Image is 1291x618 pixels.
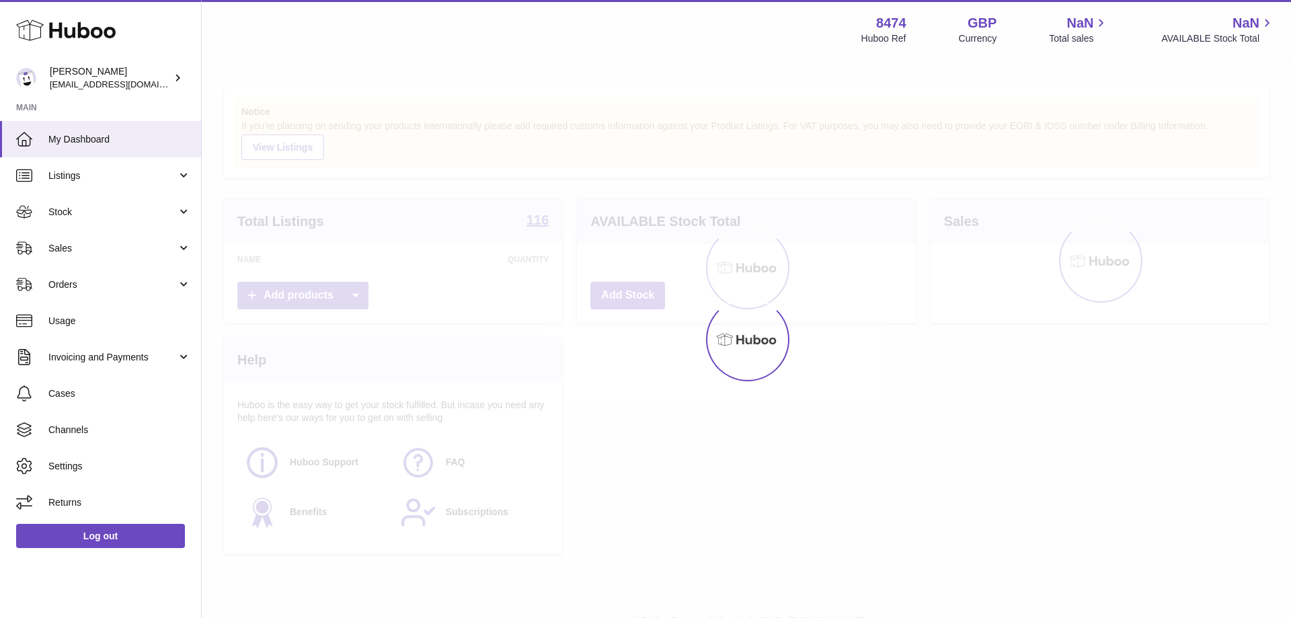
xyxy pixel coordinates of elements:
span: Cases [48,387,191,400]
span: [EMAIL_ADDRESS][DOMAIN_NAME] [50,79,198,89]
span: Settings [48,460,191,473]
div: Currency [959,32,997,45]
span: Usage [48,315,191,327]
strong: GBP [968,14,996,32]
span: Total sales [1049,32,1109,45]
div: [PERSON_NAME] [50,65,171,91]
span: Sales [48,242,177,255]
span: AVAILABLE Stock Total [1161,32,1275,45]
span: Orders [48,278,177,291]
a: NaN AVAILABLE Stock Total [1161,14,1275,45]
span: Stock [48,206,177,219]
img: internalAdmin-8474@internal.huboo.com [16,68,36,88]
a: NaN Total sales [1049,14,1109,45]
a: Log out [16,524,185,548]
span: NaN [1233,14,1259,32]
strong: 8474 [876,14,906,32]
span: My Dashboard [48,133,191,146]
span: Invoicing and Payments [48,351,177,364]
div: Huboo Ref [861,32,906,45]
span: Listings [48,169,177,182]
span: Channels [48,424,191,436]
span: Returns [48,496,191,509]
span: NaN [1066,14,1093,32]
